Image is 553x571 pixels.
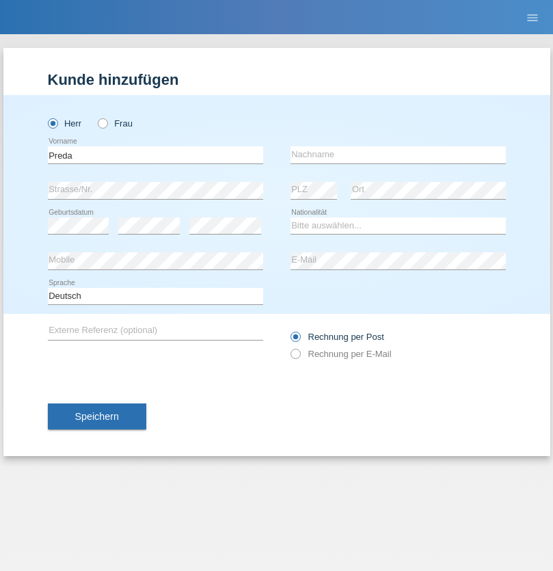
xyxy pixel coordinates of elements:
[526,11,539,25] i: menu
[48,118,82,129] label: Herr
[291,349,299,366] input: Rechnung per E-Mail
[291,332,299,349] input: Rechnung per Post
[291,349,392,359] label: Rechnung per E-Mail
[48,403,146,429] button: Speichern
[291,332,384,342] label: Rechnung per Post
[75,411,119,422] span: Speichern
[519,13,546,21] a: menu
[98,118,107,127] input: Frau
[98,118,133,129] label: Frau
[48,71,506,88] h1: Kunde hinzufügen
[48,118,57,127] input: Herr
